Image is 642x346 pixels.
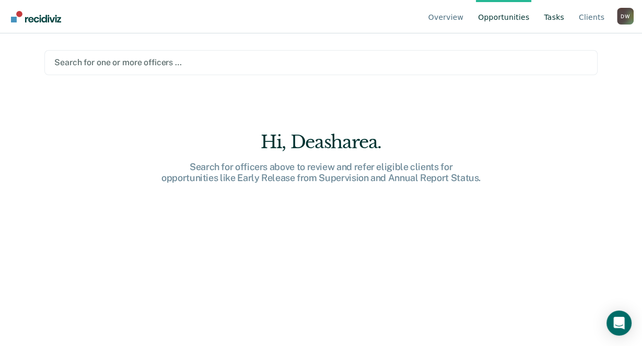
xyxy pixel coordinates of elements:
[154,161,488,184] div: Search for officers above to review and refer eligible clients for opportunities like Early Relea...
[617,8,634,25] div: D W
[154,132,488,153] div: Hi, Deasharea.
[606,311,632,336] div: Open Intercom Messenger
[617,8,634,25] button: Profile dropdown button
[11,11,61,22] img: Recidiviz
